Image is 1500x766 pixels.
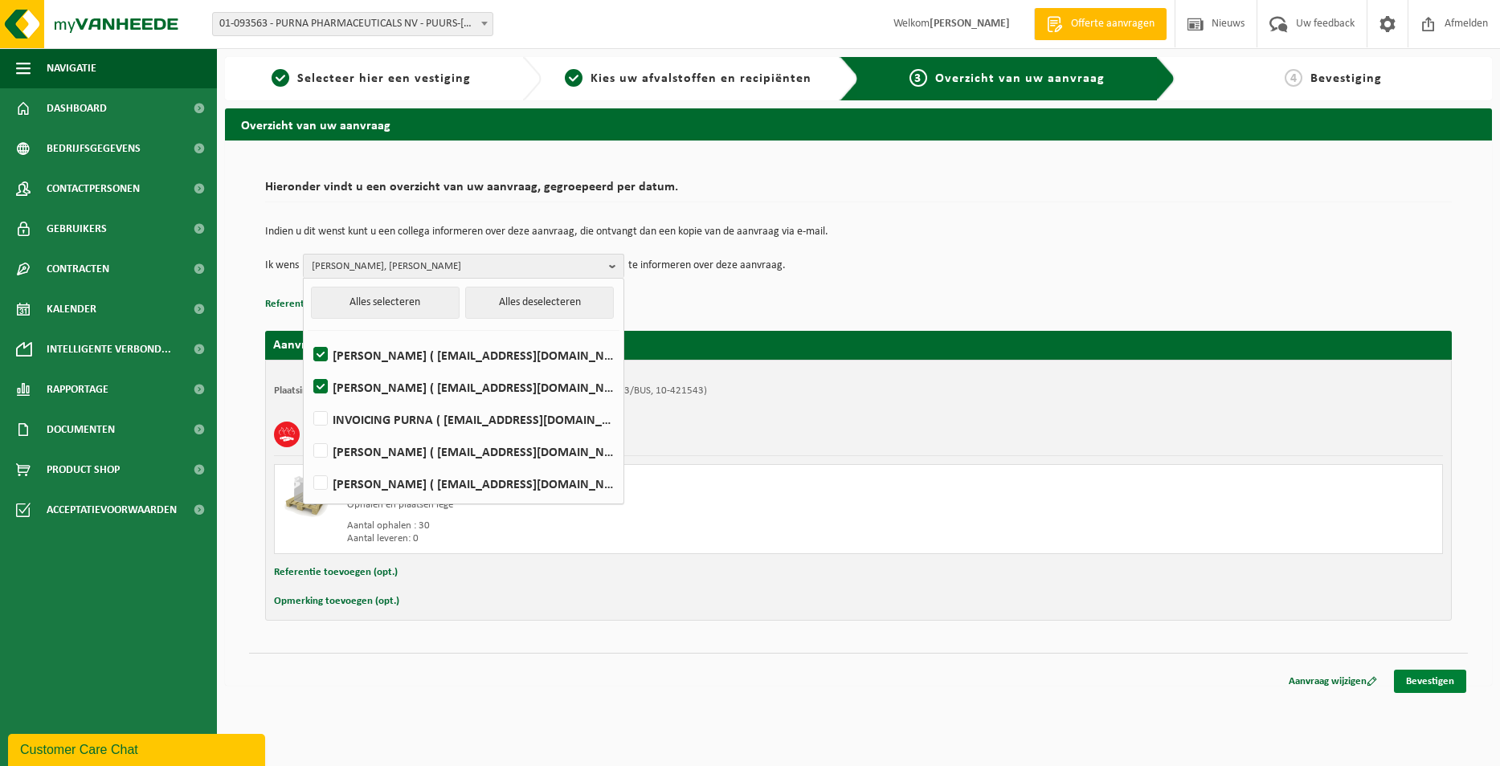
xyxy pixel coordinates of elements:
span: 1 [272,69,289,87]
p: Indien u dit wenst kunt u een collega informeren over deze aanvraag, die ontvangt dan een kopie v... [265,226,1452,238]
span: Selecteer hier een vestiging [297,72,471,85]
a: 1Selecteer hier een vestiging [233,69,509,88]
span: 01-093563 - PURNA PHARMACEUTICALS NV - PUURS-SINT-AMANDS [212,12,493,36]
a: Aanvraag wijzigen [1277,670,1389,693]
label: INVOICING PURNA ( [EMAIL_ADDRESS][DOMAIN_NAME] ) [310,407,615,431]
label: [PERSON_NAME] ( [EMAIL_ADDRESS][DOMAIN_NAME] ) [310,375,615,399]
span: 3 [909,69,927,87]
strong: Plaatsingsadres: [274,385,344,396]
span: Contactpersonen [47,169,140,209]
label: [PERSON_NAME] ( [EMAIL_ADDRESS][DOMAIN_NAME] ) [310,439,615,463]
button: Referentie toevoegen (opt.) [274,562,398,583]
a: Offerte aanvragen [1034,8,1167,40]
span: Contracten [47,249,109,289]
span: Bevestiging [1310,72,1382,85]
span: 4 [1285,69,1302,87]
button: Alles deselecteren [465,287,614,319]
p: te informeren over deze aanvraag. [628,254,786,278]
span: Acceptatievoorwaarden [47,490,177,530]
p: Ik wens [265,254,299,278]
strong: Aanvraag voor [DATE] [273,339,394,352]
span: Kies uw afvalstoffen en recipiënten [591,72,811,85]
span: [PERSON_NAME], [PERSON_NAME] [312,255,603,279]
span: Dashboard [47,88,107,128]
span: Kalender [47,289,96,329]
div: Aantal ophalen : 30 [347,519,923,532]
span: Gebruikers [47,209,107,249]
span: Rapportage [47,369,108,409]
label: [PERSON_NAME] ( [EMAIL_ADDRESS][DOMAIN_NAME] ) [310,343,615,367]
button: [PERSON_NAME], [PERSON_NAME] [303,254,624,278]
button: Opmerking toevoegen (opt.) [274,591,399,612]
strong: [PERSON_NAME] [930,18,1010,30]
h2: Overzicht van uw aanvraag [225,108,1492,140]
span: Bedrijfsgegevens [47,128,141,169]
span: Intelligente verbond... [47,329,171,369]
button: Referentie toevoegen (opt.) [265,294,389,315]
span: Overzicht van uw aanvraag [935,72,1105,85]
a: 2Kies uw afvalstoffen en recipiënten [550,69,826,88]
div: Aantal leveren: 0 [347,532,923,545]
iframe: chat widget [8,731,268,766]
span: Offerte aanvragen [1067,16,1159,32]
span: 2 [565,69,582,87]
div: Ophalen en plaatsen lege [347,499,923,511]
a: Bevestigen [1394,670,1466,693]
label: [PERSON_NAME] ( [EMAIL_ADDRESS][DOMAIN_NAME] ) [310,471,615,495]
span: Navigatie [47,48,96,88]
img: LP-PA-00000-WDN-11.png [283,473,331,521]
span: Documenten [47,409,115,450]
button: Alles selecteren [311,287,460,319]
span: Product Shop [47,450,120,490]
h2: Hieronder vindt u een overzicht van uw aanvraag, gegroepeerd per datum. [265,181,1452,202]
span: 01-093563 - PURNA PHARMACEUTICALS NV - PUURS-SINT-AMANDS [213,13,493,35]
